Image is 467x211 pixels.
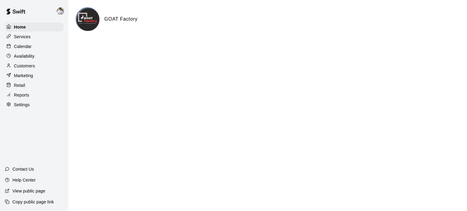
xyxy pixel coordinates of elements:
p: Availability [14,53,35,59]
a: Retail [5,81,64,90]
div: Justin Dunning [56,5,68,17]
img: Justin Dunning [57,7,64,15]
h6: GOAT Factory [104,15,137,23]
a: Home [5,22,64,32]
p: View public page [12,188,45,194]
p: Reports [14,92,29,98]
p: Marketing [14,73,33,79]
a: Reports [5,90,64,100]
img: GOAT Factory logo [77,8,99,31]
p: Contact Us [12,166,34,172]
a: Availability [5,52,64,61]
p: Help Center [12,177,36,183]
p: Copy public page link [12,199,54,205]
a: Settings [5,100,64,109]
a: Customers [5,61,64,70]
p: Settings [14,102,30,108]
p: Home [14,24,26,30]
p: Calendar [14,43,32,49]
p: Customers [14,63,35,69]
a: Calendar [5,42,64,51]
a: Marketing [5,71,64,80]
a: Services [5,32,64,41]
p: Services [14,34,31,40]
p: Retail [14,82,25,88]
